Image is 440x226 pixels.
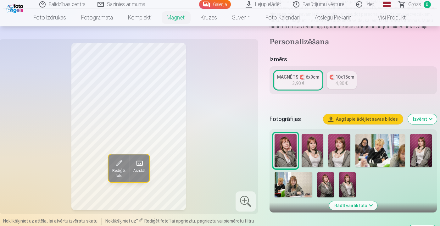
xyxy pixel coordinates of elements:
[408,1,421,8] span: Grozs
[424,1,431,8] span: 0
[327,71,357,89] a: 🧲 10x15cm4,80 €
[360,9,414,26] a: Visi produkti
[193,9,225,26] a: Krūzes
[129,155,149,182] button: Aizstāt
[307,9,360,26] a: Atslēgu piekariņi
[270,55,437,64] h5: Izmērs
[6,3,25,13] img: /fa1
[408,114,437,124] button: Izvērst
[329,74,354,80] div: 🧲 10x15cm
[270,37,437,47] h4: Personalizēšana
[258,9,307,26] a: Foto kalendāri
[329,201,377,210] button: Rādīt vairāk foto
[136,218,138,223] span: "
[336,80,348,86] div: 4,80 €
[292,80,304,86] div: 3,90 €
[275,71,322,89] a: MAGNĒTS 🧲 6x9cm3,90 €
[26,9,74,26] a: Foto izdrukas
[108,155,129,182] button: Rediģēt foto
[323,114,403,124] button: Augšupielādējiet savas bildes
[74,9,120,26] a: Fotogrāmata
[112,168,125,179] span: Rediģēt foto
[144,218,169,223] span: Rediģēt foto
[3,218,97,224] span: Noklikšķiniet uz attēla, lai atvērtu izvērstu skatu
[170,218,254,223] span: lai apgrieztu, pagrieztu vai piemērotu filtru
[270,115,319,124] h5: Fotogrāfijas
[225,9,258,26] a: Suvenīri
[277,74,319,80] div: MAGNĒTS 🧲 6x9cm
[133,168,145,174] span: Aizstāt
[159,9,193,26] a: Magnēti
[120,9,159,26] a: Komplekti
[105,218,136,223] span: Noklikšķiniet uz
[169,218,170,223] span: "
